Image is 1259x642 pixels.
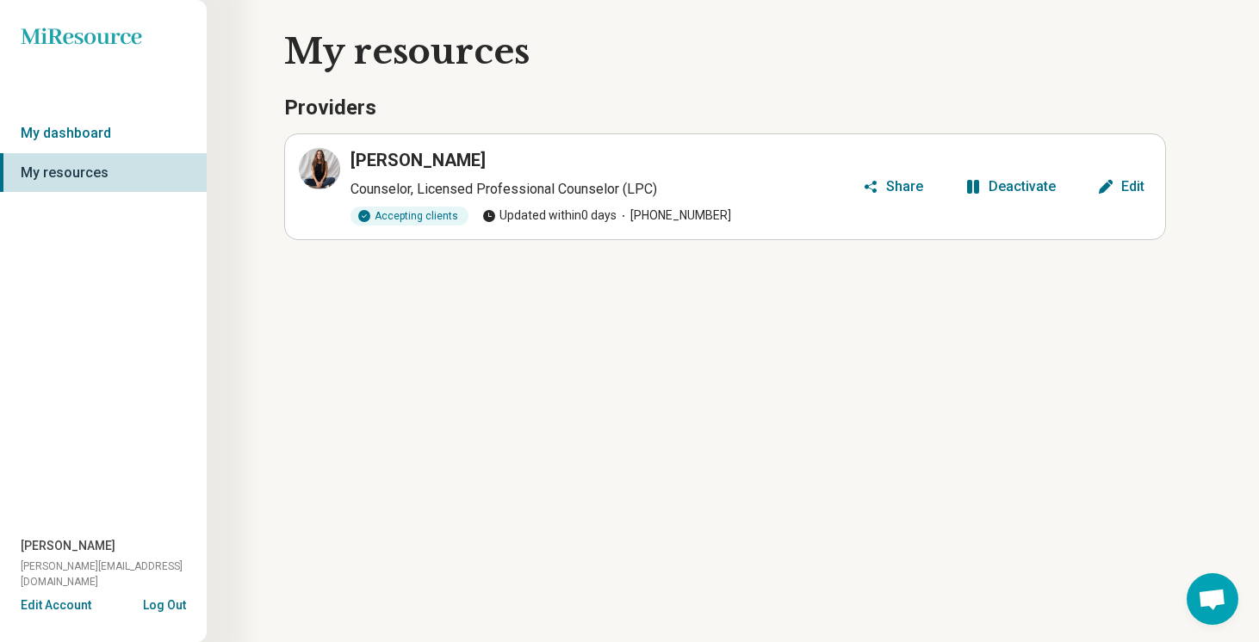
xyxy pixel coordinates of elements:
[989,180,1056,194] div: Deactivate
[284,94,1166,123] h3: Providers
[350,179,855,200] p: Counselor, Licensed Professional Counselor (LPC)
[1187,573,1238,625] div: Open chat
[617,207,731,225] span: [PHONE_NUMBER]
[958,173,1063,201] button: Deactivate
[1121,180,1144,194] div: Edit
[143,596,186,610] button: Log Out
[21,537,115,555] span: [PERSON_NAME]
[350,207,468,225] div: Accepting clients
[482,207,617,225] span: Updated within 0 days
[1090,173,1151,201] button: Edit
[21,596,91,614] button: Edit Account
[21,559,207,590] span: [PERSON_NAME][EMAIL_ADDRESS][DOMAIN_NAME]
[284,28,1226,76] h1: My resources
[886,180,923,194] div: Share
[855,173,930,201] button: Share
[350,148,486,172] h3: [PERSON_NAME]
